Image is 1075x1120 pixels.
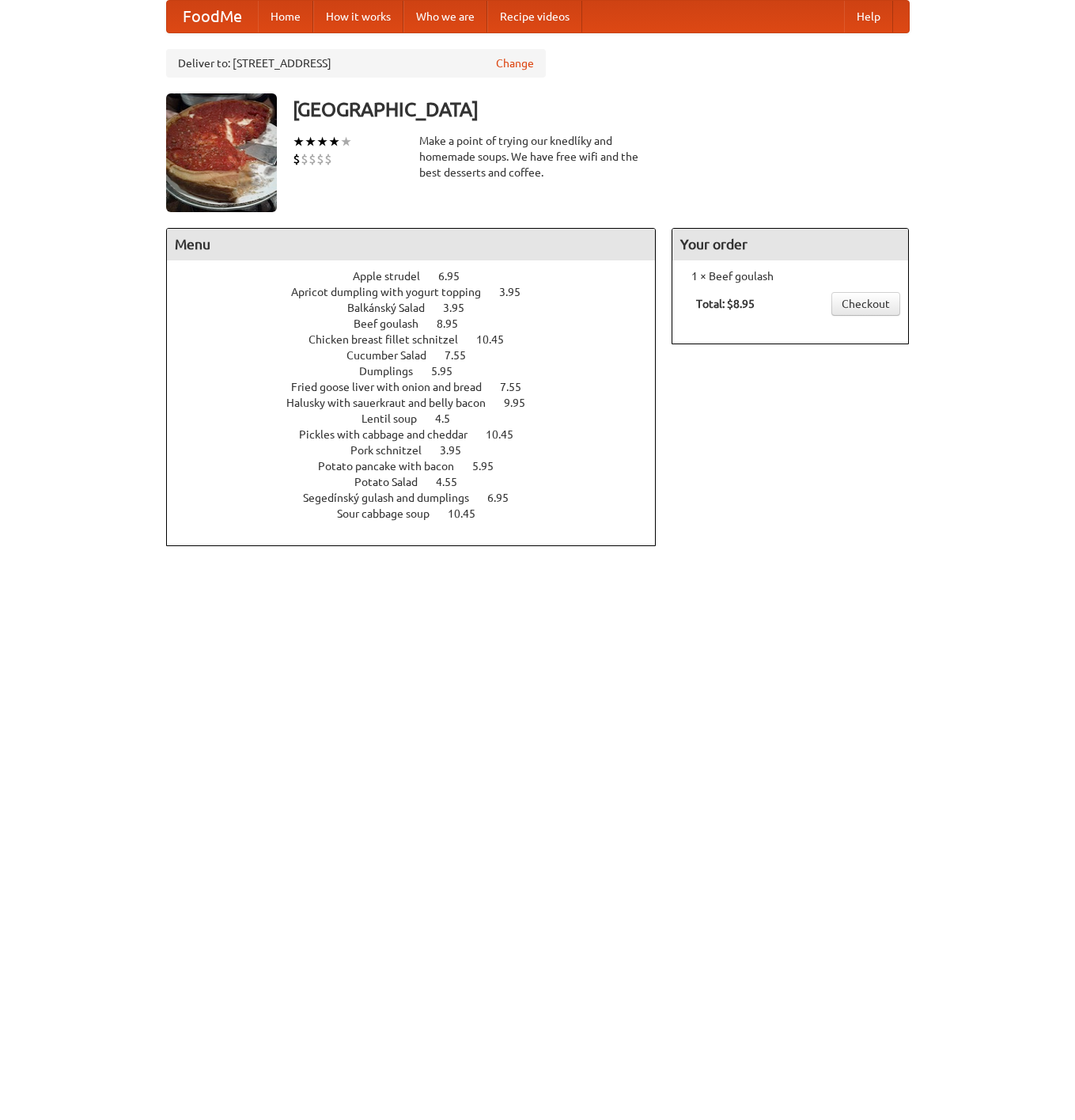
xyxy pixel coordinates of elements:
[437,317,474,330] span: 8.95
[844,1,893,32] a: Help
[316,133,328,150] li: ★
[347,302,494,314] a: Balkánský Salad 3.95
[303,492,538,504] a: Segedínský gulash and dumplings 6.95
[431,365,468,378] span: 5.95
[443,302,480,314] span: 3.95
[313,1,403,32] a: How it works
[436,476,473,488] span: 4.55
[167,1,258,32] a: FoodMe
[350,444,437,457] span: Pork schnitzel
[286,397,502,409] span: Halusky with sauerkraut and belly bacon
[486,428,529,441] span: 10.45
[324,150,332,168] li: $
[347,302,441,314] span: Balkánský Salad
[308,333,474,346] span: Chicken breast fillet schnitzel
[354,317,487,330] a: Beef goulash 8.95
[291,381,498,393] span: Fried goose liver with onion and bread
[354,476,486,488] a: Potato Salad 4.55
[487,1,582,32] a: Recipe videos
[328,133,340,150] li: ★
[299,428,543,441] a: Pickles with cabbage and cheddar 10.45
[337,507,505,520] a: Sour cabbage soup 10.45
[696,298,755,310] b: Total: $8.95
[472,460,509,473] span: 5.95
[500,381,537,393] span: 7.55
[316,150,324,168] li: $
[258,1,313,32] a: Home
[305,133,316,150] li: ★
[445,349,482,362] span: 7.55
[318,460,523,473] a: Potato pancake with bacon 5.95
[318,460,470,473] span: Potato pancake with bacon
[499,286,536,298] span: 3.95
[308,150,316,168] li: $
[476,333,520,346] span: 10.45
[487,492,524,504] span: 6.95
[354,317,434,330] span: Beef goulash
[354,476,433,488] span: Potato Salad
[293,93,910,125] h3: [GEOGRAPHIC_DATA]
[350,444,490,457] a: Pork schnitzel 3.95
[299,428,483,441] span: Pickles with cabbage and cheddar
[419,133,657,180] div: Make a point of trying our knedlíky and homemade soups. We have free wifi and the best desserts a...
[403,1,487,32] a: Who we are
[346,349,442,362] span: Cucumber Salad
[291,286,550,298] a: Apricot dumpling with yogurt topping 3.95
[353,270,436,283] span: Apple strudel
[337,507,445,520] span: Sour cabbage soup
[359,365,482,378] a: Dumplings 5.95
[831,292,900,316] a: Checkout
[301,150,308,168] li: $
[166,49,546,78] div: Deliver to: [STREET_ADDRESS]
[308,333,533,346] a: Chicken breast fillet schnitzel 10.45
[496,55,534,71] a: Change
[440,444,477,457] span: 3.95
[293,133,305,150] li: ★
[359,365,429,378] span: Dumplings
[286,397,555,409] a: Halusky with sauerkraut and belly bacon 9.95
[435,412,466,425] span: 4.5
[361,412,433,425] span: Lentil soup
[293,150,301,168] li: $
[438,270,475,283] span: 6.95
[166,93,277,212] img: angular.jpg
[291,381,551,393] a: Fried goose liver with onion and bread 7.55
[504,397,541,409] span: 9.95
[361,412,479,425] a: Lentil soup 4.5
[680,268,900,284] li: 1 × Beef goulash
[340,133,352,150] li: ★
[346,349,495,362] a: Cucumber Salad 7.55
[448,507,491,520] span: 10.45
[303,492,485,504] span: Segedínský gulash and dumplings
[291,286,497,298] span: Apricot dumpling with yogurt topping
[353,270,489,283] a: Apple strudel 6.95
[167,229,656,260] h4: Menu
[672,229,908,260] h4: Your order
